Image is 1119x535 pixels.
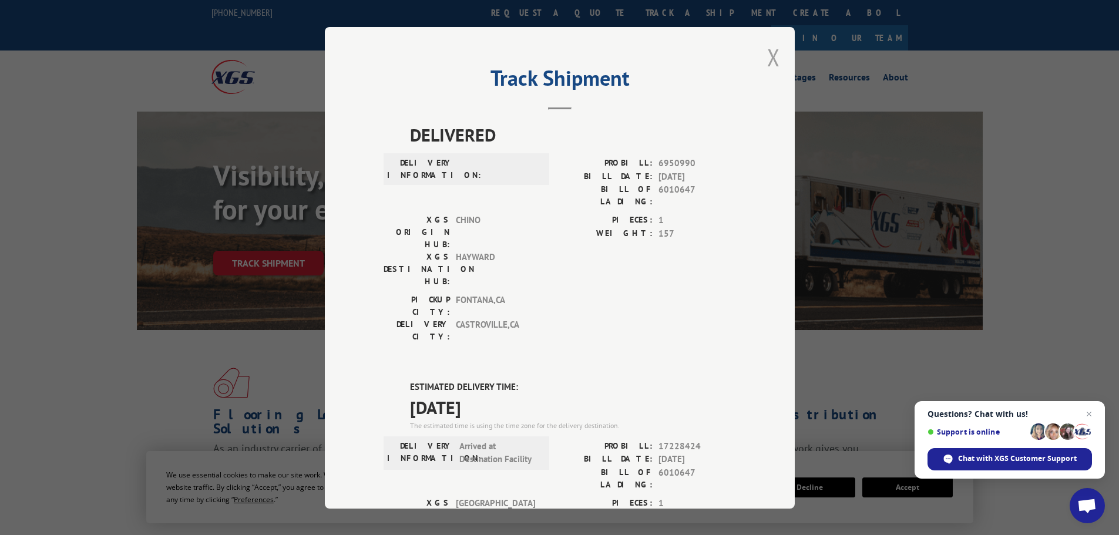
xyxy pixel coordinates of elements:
span: CASTROVILLE , CA [456,318,535,343]
label: BILL OF LADING: [560,183,653,208]
label: BILL DATE: [560,453,653,466]
span: [DATE] [658,170,736,183]
span: DELIVERED [410,122,736,148]
label: PROBILL: [560,439,653,453]
h2: Track Shipment [384,70,736,92]
span: [DATE] [658,453,736,466]
label: BILL DATE: [560,170,653,183]
span: FONTANA , CA [456,294,535,318]
label: XGS ORIGIN HUB: [384,214,450,251]
label: XGS DESTINATION HUB: [384,251,450,288]
label: PIECES: [560,496,653,510]
button: Close modal [767,42,780,73]
span: 6950990 [658,157,736,170]
div: The estimated time is using the time zone for the delivery destination. [410,420,736,430]
span: Support is online [928,428,1026,436]
label: DELIVERY INFORMATION: [387,439,453,466]
span: [GEOGRAPHIC_DATA] [456,496,535,533]
label: ESTIMATED DELIVERY TIME: [410,381,736,394]
span: Chat with XGS Customer Support [958,453,1077,464]
label: DELIVERY INFORMATION: [387,157,453,181]
span: 1 [658,214,736,227]
span: Chat with XGS Customer Support [928,448,1092,470]
span: 17228424 [658,439,736,453]
label: DELIVERY CITY: [384,318,450,343]
span: 6010647 [658,183,736,208]
span: Questions? Chat with us! [928,409,1092,419]
label: XGS ORIGIN HUB: [384,496,450,533]
label: WEIGHT: [560,227,653,240]
label: PICKUP CITY: [384,294,450,318]
label: PROBILL: [560,157,653,170]
span: 6010647 [658,466,736,490]
label: PIECES: [560,214,653,227]
span: Arrived at Destination Facility [459,439,539,466]
span: 157 [658,227,736,240]
span: HAYWARD [456,251,535,288]
a: Open chat [1070,488,1105,523]
span: CHINO [456,214,535,251]
label: BILL OF LADING: [560,466,653,490]
span: [DATE] [410,393,736,420]
span: 1 [658,496,736,510]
